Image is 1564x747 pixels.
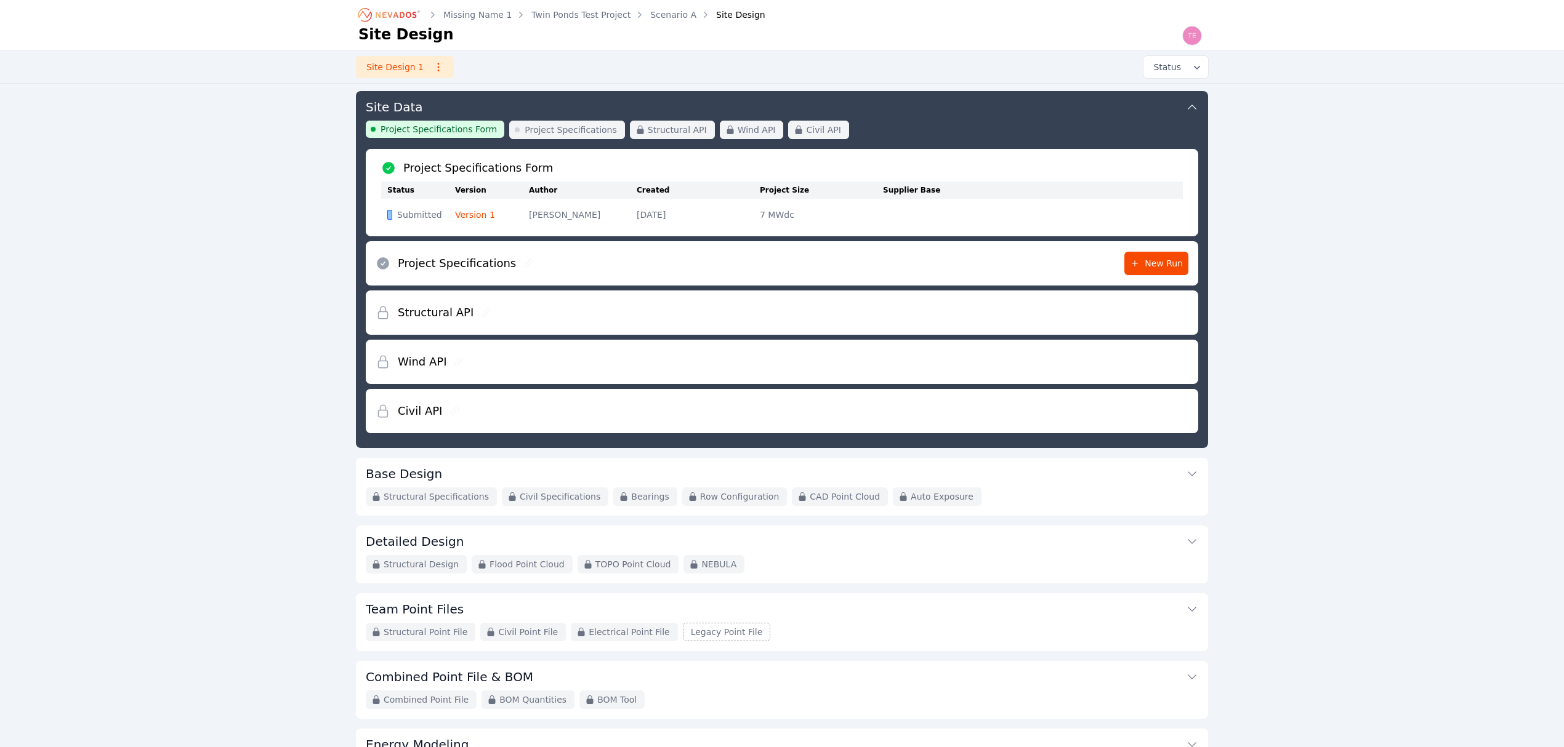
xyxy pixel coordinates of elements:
[806,124,840,136] span: Civil API
[637,182,760,199] th: Created
[366,593,1198,623] button: Team Point Files
[384,693,469,706] span: Combined Point File
[691,626,763,638] span: Legacy Point File
[443,9,512,21] a: Missing Name 1
[498,626,558,638] span: Civil Point File
[387,209,445,221] div: Submitted
[701,558,736,570] span: NEBULA
[597,693,637,706] span: BOM Tool
[499,693,566,706] span: BOM Quantities
[381,182,455,199] th: Status
[1130,257,1183,270] span: New Run
[398,353,446,370] h2: Wind API
[398,255,516,272] h2: Project Specifications
[356,593,1208,651] div: Team Point FilesStructural Point FileCivil Point FileElectrical Point FileLegacy Point File
[529,199,637,231] td: [PERSON_NAME]
[810,490,880,503] span: CAD Point Cloud
[455,182,529,199] th: Version
[699,9,765,21] div: Site Design
[760,182,883,199] th: Project Size
[529,182,637,199] th: Author
[637,199,760,231] td: [DATE]
[366,668,533,685] h3: Combined Point File & BOM
[398,402,442,420] h2: Civil API
[490,558,565,570] span: Flood Point Cloud
[366,533,464,550] h3: Detailed Design
[398,304,474,321] h2: Structural API
[1148,61,1181,73] span: Status
[700,490,780,503] span: Row Configuration
[356,661,1208,719] div: Combined Point File & BOMCombined Point FileBOM QuantitiesBOM Tool
[1182,26,1202,46] img: Ted Elliott
[595,558,671,570] span: TOPO Point Cloud
[883,182,1006,199] th: Supplier Base
[366,465,442,482] h3: Base Design
[381,123,497,135] span: Project Specifications Form
[384,490,489,503] span: Structural Specifications
[589,626,669,638] span: Electrical Point File
[1124,252,1188,275] a: New Run
[738,124,776,136] span: Wind API
[356,525,1208,583] div: Detailed DesignStructural DesignFlood Point CloudTOPO Point CloudNEBULA
[384,558,459,570] span: Structural Design
[455,210,495,220] a: Version 1
[366,661,1198,690] button: Combined Point File & BOM
[520,490,600,503] span: Civil Specifications
[531,9,631,21] a: Twin Ponds Test Project
[1143,56,1208,78] button: Status
[366,98,423,116] h3: Site Data
[366,458,1198,487] button: Base Design
[366,601,464,618] h3: Team Point Files
[911,490,973,503] span: Auto Exposure
[356,56,454,78] a: Site Design 1
[366,525,1198,555] button: Detailed Design
[384,626,467,638] span: Structural Point File
[358,25,454,44] h1: Site Design
[631,490,669,503] span: Bearings
[650,9,696,21] a: Scenario A
[356,458,1208,516] div: Base DesignStructural SpecificationsCivil SpecificationsBearingsRow ConfigurationCAD Point CloudA...
[525,124,617,136] span: Project Specifications
[760,199,883,231] td: 7 MWdc
[648,124,707,136] span: Structural API
[366,91,1198,121] button: Site Data
[358,5,765,25] nav: Breadcrumb
[403,159,553,177] h2: Project Specifications Form
[356,91,1208,448] div: Site DataProject Specifications FormProject SpecificationsStructural APIWind APICivil APIProject ...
